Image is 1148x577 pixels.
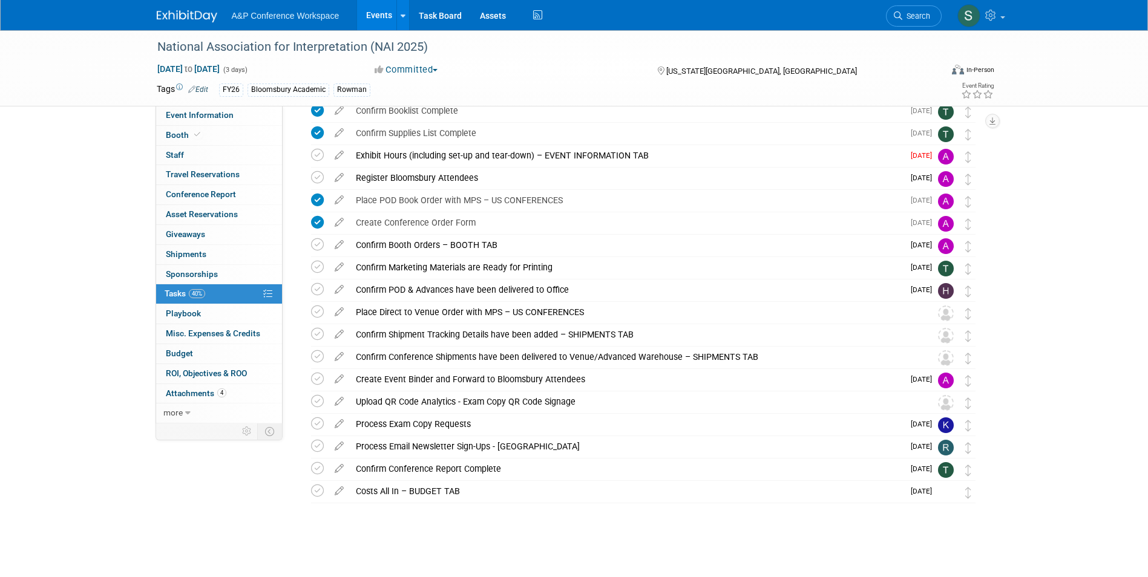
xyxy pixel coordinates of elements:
[370,64,442,76] button: Committed
[329,441,350,452] a: edit
[153,36,923,58] div: National Association for Interpretation (NAI 2025)
[350,481,904,501] div: Costs All In – BUDGET TAB
[329,463,350,474] a: edit
[189,289,205,298] span: 40%
[938,305,954,321] img: Unassigned
[329,307,350,318] a: edit
[965,375,971,386] i: Move task
[166,388,226,398] span: Attachments
[329,284,350,295] a: edit
[350,145,904,166] div: Exhibit Hours (including set-up and tear-down) – EVENT INFORMATION TAB
[329,195,350,206] a: edit
[886,5,942,27] a: Search
[237,423,258,439] td: Personalize Event Tab Strip
[222,66,248,74] span: (3 days)
[961,83,994,89] div: Event Rating
[157,64,220,74] span: [DATE] [DATE]
[938,126,954,142] img: Taylor Thompson
[938,261,954,276] img: Taylor Thompson
[350,458,904,479] div: Confirm Conference Report Complete
[911,375,938,383] span: [DATE]
[965,397,971,409] i: Move task
[911,465,938,473] span: [DATE]
[966,65,994,74] div: In-Person
[911,174,938,182] span: [DATE]
[911,285,938,294] span: [DATE]
[156,324,282,344] a: Misc. Expenses & Credits
[194,131,200,138] i: Booth reservation complete
[350,168,904,188] div: Register Bloomsbury Attendees
[952,65,964,74] img: Format-Inperson.png
[156,245,282,264] a: Shipments
[911,196,938,204] span: [DATE]
[911,151,938,160] span: [DATE]
[257,423,282,439] td: Toggle Event Tabs
[156,185,282,204] a: Conference Report
[156,106,282,125] a: Event Information
[329,217,350,228] a: edit
[329,396,350,407] a: edit
[938,373,954,388] img: Amanda Oney
[166,130,203,140] span: Booth
[911,487,938,495] span: [DATE]
[965,241,971,252] i: Move task
[166,169,240,179] span: Travel Reservations
[329,105,350,116] a: edit
[350,212,904,233] div: Create Conference Order Form
[248,83,329,96] div: Bloomsbury Academic
[166,269,218,279] span: Sponsorships
[166,308,201,318] span: Playbook
[350,123,904,143] div: Confirm Supplies List Complete
[166,328,260,338] span: Misc. Expenses & Credits
[350,391,914,412] div: Upload QR Code Analytics - Exam Copy QR Code Signage
[965,308,971,319] i: Move task
[870,63,995,81] div: Event Format
[166,209,238,219] span: Asset Reservations
[165,288,205,298] span: Tasks
[156,364,282,383] a: ROI, Objectives & ROO
[911,218,938,227] span: [DATE]
[938,328,954,344] img: Unassigned
[965,330,971,342] i: Move task
[965,196,971,207] i: Move task
[938,395,954,411] img: Unassigned
[666,67,857,76] span: [US_STATE][GEOGRAPHIC_DATA], [GEOGRAPHIC_DATA]
[350,414,904,434] div: Process Exam Copy Requests
[911,263,938,272] span: [DATE]
[350,100,904,121] div: Confirm Booklist Complete
[911,420,938,428] span: [DATE]
[329,262,350,273] a: edit
[329,329,350,340] a: edit
[166,229,205,239] span: Giveaways
[333,83,370,96] div: Rowman
[156,146,282,165] a: Staff
[965,465,971,476] i: Move task
[329,150,350,161] a: edit
[156,284,282,304] a: Tasks40%
[938,171,954,187] img: Amanda Oney
[219,83,243,96] div: FY26
[166,150,184,160] span: Staff
[938,283,954,299] img: Hannah Siegel
[938,216,954,232] img: Amanda Oney
[329,351,350,362] a: edit
[166,110,234,120] span: Event Information
[156,384,282,403] a: Attachments4
[965,129,971,140] i: Move task
[350,235,904,255] div: Confirm Booth Orders – BOOTH TAB
[329,240,350,250] a: edit
[156,165,282,184] a: Travel Reservations
[157,83,208,97] td: Tags
[965,487,971,498] i: Move task
[350,369,904,390] div: Create Event Binder and Forward to Bloomsbury Attendees
[156,344,282,363] a: Budget
[350,324,914,345] div: Confirm Shipment Tracking Details have been added – SHIPMENTS TAB
[156,304,282,324] a: Playbook
[350,436,904,457] div: Process Email Newsletter Sign-Ups - [GEOGRAPHIC_DATA]
[350,190,904,210] div: Place POD Book Order with MPS – US CONFERENCES
[156,225,282,244] a: Giveaways
[965,174,971,185] i: Move task
[350,279,904,300] div: Confirm POD & Advances have been delivered to Office
[957,4,980,27] img: Samantha Klein
[965,353,971,364] i: Move task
